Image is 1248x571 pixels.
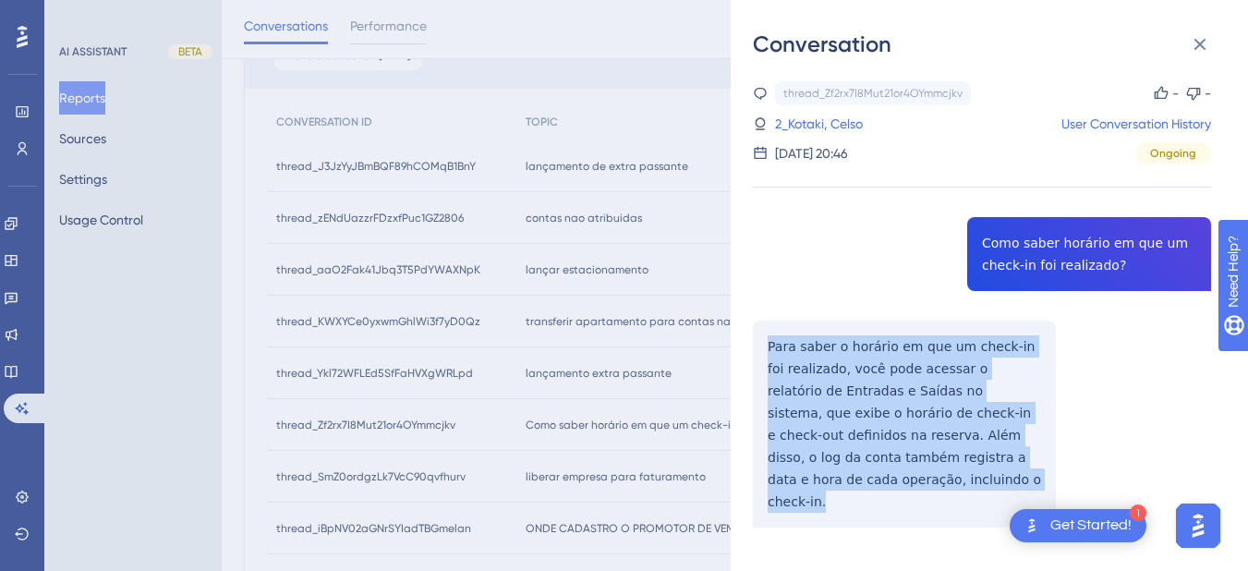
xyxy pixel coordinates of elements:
[43,5,115,27] span: Need Help?
[1150,146,1196,161] span: Ongoing
[1061,113,1211,135] a: User Conversation History
[1021,515,1043,537] img: launcher-image-alternative-text
[1172,82,1179,104] div: -
[1205,82,1211,104] div: -
[1130,504,1146,521] div: 1
[1050,516,1132,536] div: Get Started!
[775,142,848,164] div: [DATE] 20:46
[1170,498,1226,553] iframe: UserGuiding AI Assistant Launcher
[753,30,1226,59] div: Conversation
[783,86,963,101] div: thread_Zf2rx7I8Mut21or4OYmmcjkv
[775,113,863,135] a: 2_Kotaki, Celso
[1010,509,1146,542] div: Open Get Started! checklist, remaining modules: 1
